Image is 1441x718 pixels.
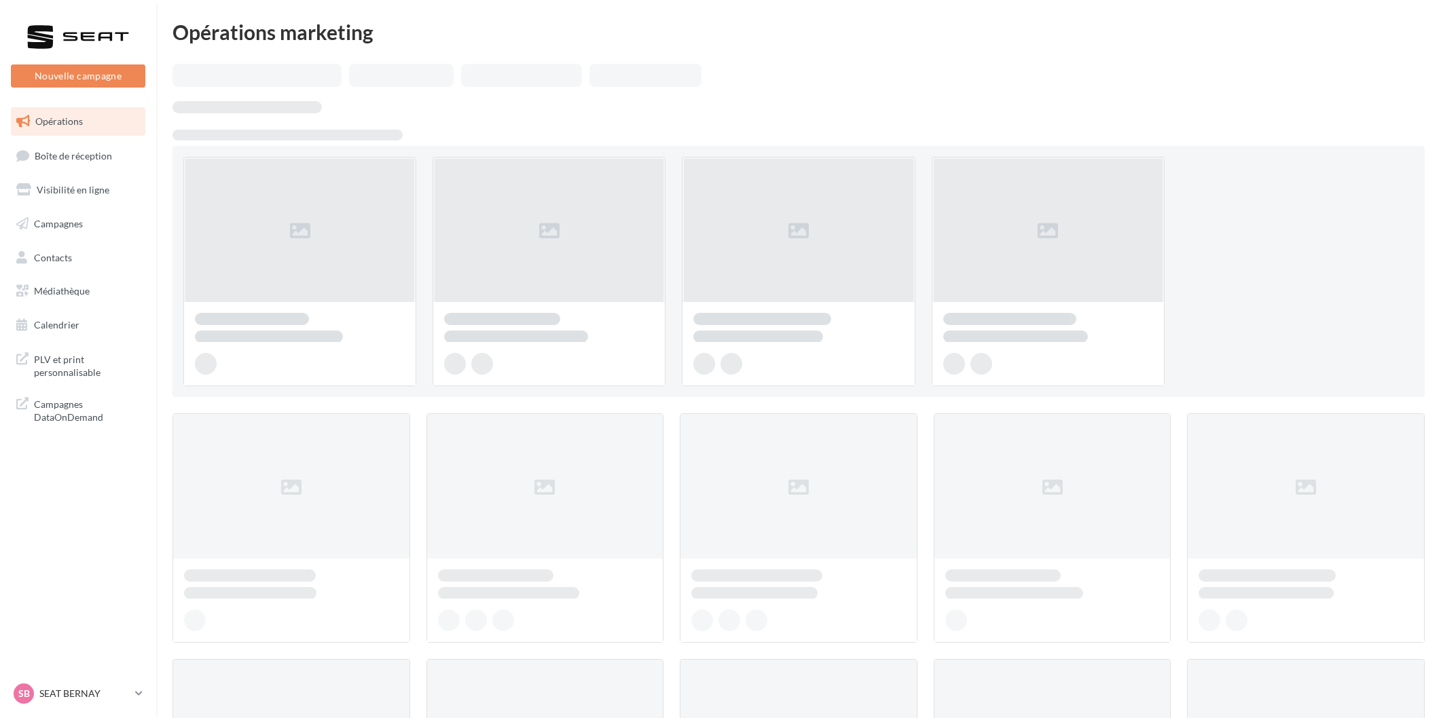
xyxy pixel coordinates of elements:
a: Contacts [8,244,148,272]
a: Boîte de réception [8,141,148,170]
span: PLV et print personnalisable [34,350,140,379]
span: Campagnes DataOnDemand [34,395,140,424]
a: Calendrier [8,311,148,339]
span: Boîte de réception [35,149,112,161]
a: PLV et print personnalisable [8,345,148,385]
button: Nouvelle campagne [11,64,145,88]
p: SEAT BERNAY [39,687,130,700]
span: SB [18,687,30,700]
span: Calendrier [34,319,79,330]
span: Contacts [34,251,72,263]
a: Campagnes DataOnDemand [8,390,148,430]
a: Médiathèque [8,277,148,305]
span: Opérations [35,115,83,127]
span: Médiathèque [34,285,90,297]
a: Opérations [8,107,148,136]
a: Campagnes [8,210,148,238]
span: Campagnes [34,218,83,229]
a: SB SEAT BERNAY [11,681,145,706]
span: Visibilité en ligne [37,184,109,195]
div: Opérations marketing [172,22,1425,42]
a: Visibilité en ligne [8,176,148,204]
